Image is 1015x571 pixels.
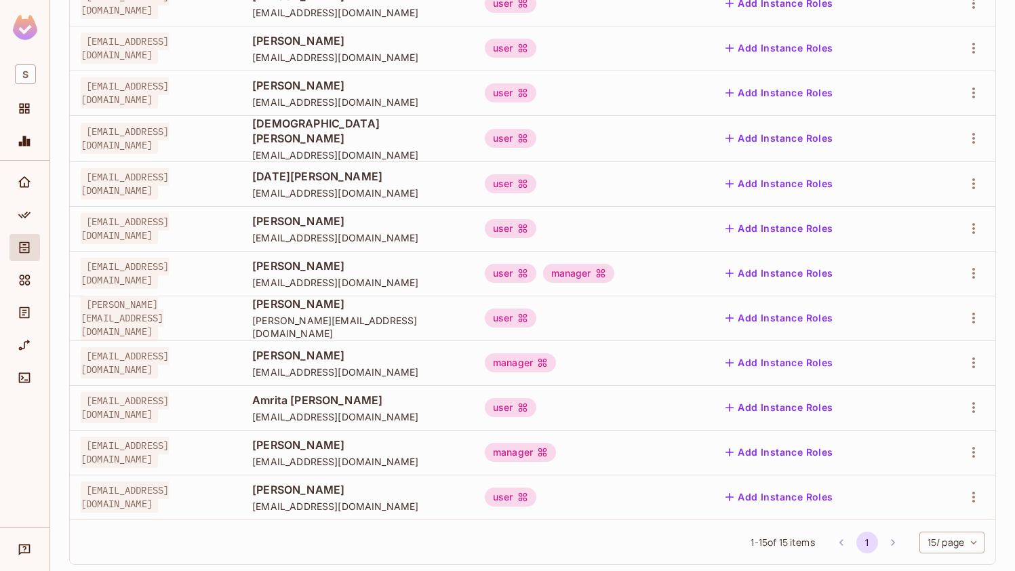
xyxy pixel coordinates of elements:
span: [PERSON_NAME] [252,348,463,363]
button: Add Instance Roles [720,397,838,418]
div: user [485,309,536,328]
span: [EMAIL_ADDRESS][DOMAIN_NAME] [81,213,169,244]
div: Workspace: Signify Health [9,59,40,90]
span: [PERSON_NAME] [252,214,463,229]
div: user [485,174,536,193]
span: [DEMOGRAPHIC_DATA][PERSON_NAME] [252,116,463,146]
span: [PERSON_NAME] [252,296,463,311]
div: URL Mapping [9,332,40,359]
button: Add Instance Roles [720,486,838,508]
span: [EMAIL_ADDRESS][DOMAIN_NAME] [252,51,463,64]
div: Policy [9,201,40,229]
div: user [485,83,536,102]
span: Amrita [PERSON_NAME] [252,393,463,408]
img: SReyMgAAAABJRU5ErkJggg== [13,15,37,40]
span: [EMAIL_ADDRESS][DOMAIN_NAME] [81,347,169,378]
span: [EMAIL_ADDRESS][DOMAIN_NAME] [81,481,169,513]
div: manager [485,353,556,372]
span: [EMAIL_ADDRESS][DOMAIN_NAME] [252,6,463,19]
span: [EMAIL_ADDRESS][DOMAIN_NAME] [81,77,169,109]
span: [EMAIL_ADDRESS][DOMAIN_NAME] [81,258,169,289]
span: S [15,64,36,84]
span: [EMAIL_ADDRESS][DOMAIN_NAME] [252,186,463,199]
div: user [485,264,536,283]
span: [EMAIL_ADDRESS][DOMAIN_NAME] [252,410,463,423]
button: page 1 [856,532,878,553]
button: Add Instance Roles [720,173,838,195]
div: manager [485,443,556,462]
span: [EMAIL_ADDRESS][DOMAIN_NAME] [81,168,169,199]
span: [PERSON_NAME] [252,258,463,273]
span: [EMAIL_ADDRESS][DOMAIN_NAME] [81,392,169,423]
button: Add Instance Roles [720,352,838,374]
button: Add Instance Roles [720,262,838,284]
span: [EMAIL_ADDRESS][DOMAIN_NAME] [252,231,463,244]
button: Add Instance Roles [720,127,838,149]
span: [EMAIL_ADDRESS][DOMAIN_NAME] [81,437,169,468]
div: user [485,219,536,238]
span: [DATE][PERSON_NAME] [252,169,463,184]
div: Home [9,169,40,196]
span: 1 - 15 of 15 items [751,535,814,550]
button: Add Instance Roles [720,441,838,463]
span: [PERSON_NAME] [252,437,463,452]
span: [PERSON_NAME] [252,482,463,497]
div: user [485,129,536,148]
span: [EMAIL_ADDRESS][DOMAIN_NAME] [81,33,169,64]
span: [EMAIL_ADDRESS][DOMAIN_NAME] [252,149,463,161]
div: Elements [9,267,40,294]
div: Help & Updates [9,536,40,563]
div: 15 / page [919,532,984,553]
span: [EMAIL_ADDRESS][DOMAIN_NAME] [252,366,463,378]
span: [EMAIL_ADDRESS][DOMAIN_NAME] [252,500,463,513]
div: manager [543,264,614,283]
div: Directory [9,234,40,261]
button: Add Instance Roles [720,307,838,329]
div: user [485,398,536,417]
div: Monitoring [9,127,40,155]
span: [PERSON_NAME][EMAIL_ADDRESS][DOMAIN_NAME] [252,314,463,340]
nav: pagination navigation [829,532,906,553]
span: [PERSON_NAME][EMAIL_ADDRESS][DOMAIN_NAME] [81,296,163,340]
span: [PERSON_NAME] [252,78,463,93]
div: Connect [9,364,40,391]
span: [EMAIL_ADDRESS][DOMAIN_NAME] [252,276,463,289]
div: user [485,39,536,58]
button: Add Instance Roles [720,82,838,104]
span: [PERSON_NAME] [252,33,463,48]
span: [EMAIL_ADDRESS][DOMAIN_NAME] [252,455,463,468]
div: Audit Log [9,299,40,326]
div: user [485,488,536,507]
button: Add Instance Roles [720,37,838,59]
span: [EMAIL_ADDRESS][DOMAIN_NAME] [252,96,463,109]
div: Projects [9,95,40,122]
span: [EMAIL_ADDRESS][DOMAIN_NAME] [81,123,169,154]
button: Add Instance Roles [720,218,838,239]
